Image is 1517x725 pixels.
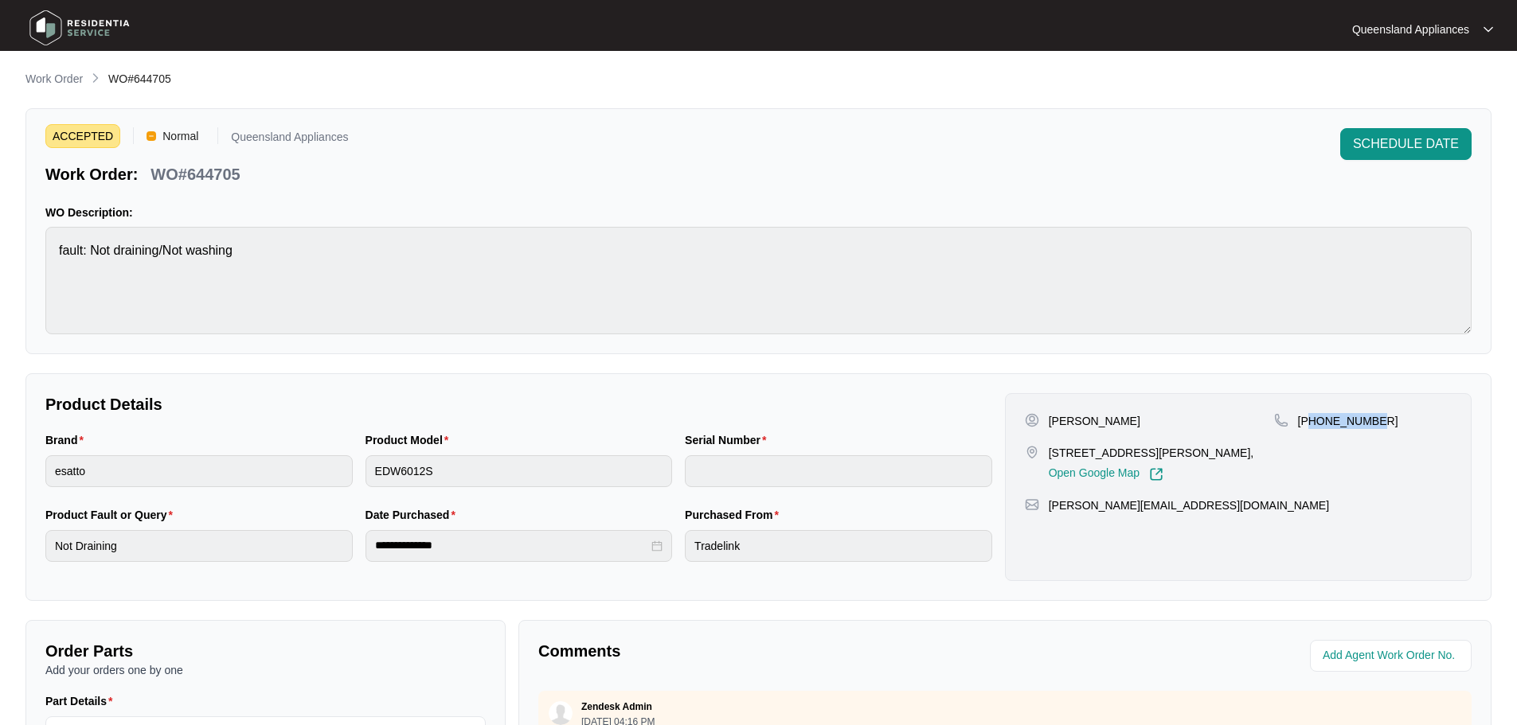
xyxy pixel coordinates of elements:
label: Product Fault or Query [45,507,179,523]
a: Open Google Map [1049,467,1163,481]
input: Purchased From [685,530,992,562]
p: [PERSON_NAME] [1049,413,1140,429]
label: Part Details [45,693,119,709]
p: Product Details [45,393,992,415]
label: Date Purchased [366,507,462,523]
img: Link-External [1149,467,1163,481]
img: Vercel Logo [147,131,156,141]
textarea: fault: Not draining/Not washing [45,227,1472,334]
input: Add Agent Work Order No. [1323,646,1462,665]
img: user-pin [1025,413,1039,427]
input: Product Model [366,455,673,487]
p: WO#644705 [151,163,240,185]
p: Work Order [25,71,83,87]
input: Brand [45,455,353,487]
span: Normal [156,124,205,148]
a: Work Order [22,71,86,88]
p: [PERSON_NAME][EMAIL_ADDRESS][DOMAIN_NAME] [1049,497,1329,513]
p: [STREET_ADDRESS][PERSON_NAME], [1049,445,1254,461]
span: SCHEDULE DATE [1353,134,1459,154]
span: WO#644705 [108,72,171,85]
label: Brand [45,432,90,448]
p: [PHONE_NUMBER] [1298,413,1398,429]
p: Work Order: [45,163,138,185]
label: Purchased From [685,507,785,523]
img: user.svg [549,701,573,725]
button: SCHEDULE DATE [1340,128,1472,160]
label: Serial Number [685,432,772,448]
p: Queensland Appliances [231,131,348,148]
p: Comments [538,640,994,662]
p: Order Parts [45,640,486,662]
p: Queensland Appliances [1352,21,1469,37]
input: Serial Number [685,455,992,487]
img: dropdown arrow [1484,25,1493,33]
span: ACCEPTED [45,124,120,148]
p: WO Description: [45,205,1472,220]
p: Zendesk Admin [581,700,652,713]
img: map-pin [1025,497,1039,512]
img: map-pin [1025,445,1039,459]
img: residentia service logo [24,4,135,52]
img: map-pin [1274,413,1288,427]
p: Add your orders one by one [45,662,486,678]
input: Date Purchased [375,537,649,554]
label: Product Model [366,432,455,448]
img: chevron-right [89,72,102,84]
input: Product Fault or Query [45,530,353,562]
